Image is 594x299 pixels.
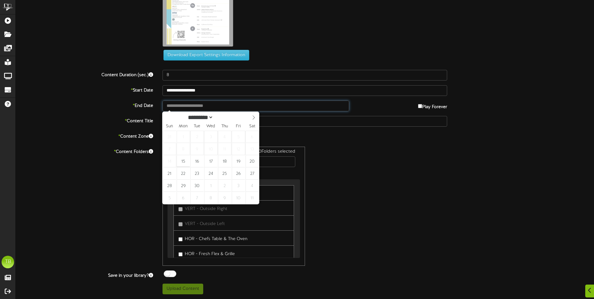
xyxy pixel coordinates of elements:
[2,256,14,268] div: TB
[232,180,245,192] span: October 3, 2025
[232,131,245,143] span: September 5, 2025
[190,167,204,180] span: September 23, 2025
[245,180,259,192] span: October 4, 2025
[190,180,204,192] span: September 30, 2025
[163,116,447,127] input: Title of this Content
[218,180,231,192] span: October 2, 2025
[418,104,422,108] input: Play Forever
[204,124,218,129] span: Wed
[163,180,176,192] span: September 28, 2025
[418,101,447,110] label: Play Forever
[177,192,190,204] span: October 6, 2025
[177,155,190,167] span: September 15, 2025
[163,192,176,204] span: October 5, 2025
[11,101,158,109] label: End Date
[204,192,218,204] span: October 8, 2025
[232,192,245,204] span: October 10, 2025
[245,155,259,167] span: September 20, 2025
[218,192,231,204] span: October 9, 2025
[177,167,190,180] span: September 22, 2025
[11,131,158,140] label: Content Zone
[178,222,183,226] input: VERT - Outside Left
[163,131,176,143] span: August 31, 2025
[185,207,227,211] span: VERT - Outside Right
[11,70,158,78] label: Content Duration (sec.)
[218,124,231,129] span: Thu
[11,147,158,155] label: Content Folders
[177,143,190,155] span: September 8, 2025
[190,131,204,143] span: September 2, 2025
[178,234,247,242] label: HOR - Chefs Table & The Oven
[232,143,245,155] span: September 12, 2025
[204,131,218,143] span: September 3, 2025
[163,50,249,60] button: Download Export Settings Information
[163,167,176,180] span: September 21, 2025
[232,155,245,167] span: September 19, 2025
[11,270,158,279] label: Save in your library?
[178,207,183,211] input: VERT - Outside Right
[176,124,190,129] span: Mon
[204,180,218,192] span: October 1, 2025
[204,143,218,155] span: September 10, 2025
[163,124,176,129] span: Sun
[177,180,190,192] span: September 29, 2025
[190,124,204,129] span: Tue
[190,192,204,204] span: October 7, 2025
[245,167,259,180] span: September 27, 2025
[218,131,231,143] span: September 4, 2025
[245,124,259,129] span: Sat
[178,237,183,241] input: HOR - Chefs Table & The Oven
[232,167,245,180] span: September 26, 2025
[11,85,158,94] label: Start Date
[204,155,218,167] span: September 17, 2025
[190,143,204,155] span: September 9, 2025
[245,192,259,204] span: October 11, 2025
[160,53,249,57] a: Download Export Settings Information
[245,131,259,143] span: September 6, 2025
[163,143,176,155] span: September 7, 2025
[177,131,190,143] span: September 1, 2025
[163,155,176,167] span: September 14, 2025
[11,116,158,124] label: Content Title
[185,222,225,226] span: VERT - Outside Left
[163,284,203,294] button: Upload Content
[213,114,236,121] input: Year
[178,252,183,256] input: HOR - Fresh Flex & Grille
[178,249,235,257] label: HOR - Fresh Flex & Grille
[204,167,218,180] span: September 24, 2025
[218,155,231,167] span: September 18, 2025
[245,143,259,155] span: September 13, 2025
[231,124,245,129] span: Fri
[218,143,231,155] span: September 11, 2025
[218,167,231,180] span: September 25, 2025
[190,155,204,167] span: September 16, 2025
